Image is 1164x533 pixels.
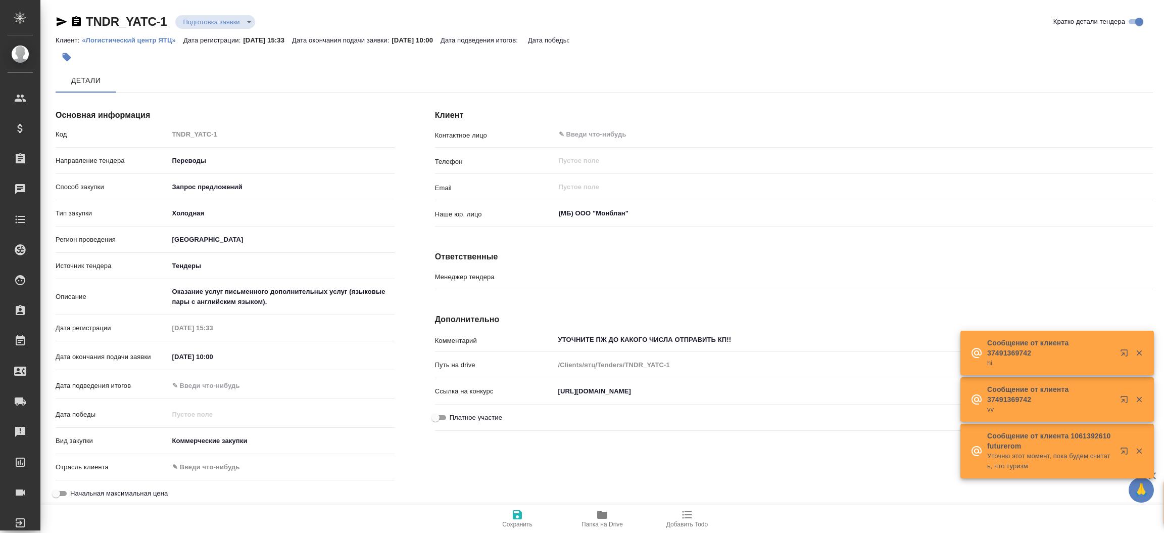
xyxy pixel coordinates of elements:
[172,462,382,472] div: ✎ Введи что-нибудь
[82,36,183,44] p: «Логистический центр ЯТЦ»
[86,15,167,28] a: TNDR_YATC-1
[56,182,169,192] p: Способ закупки
[441,36,520,44] p: Дата подведения итогов:
[292,36,392,44] p: Дата окончания подачи заявки:
[169,179,395,196] div: Запрос предложений
[169,407,257,422] input: Пустое поле
[475,505,560,533] button: Сохранить
[581,521,623,528] span: Папка на Drive
[435,183,555,193] p: Email
[56,261,169,271] p: Источник тендера
[56,36,82,44] p: Клиент:
[56,323,169,333] p: Дата регистрации
[243,36,292,44] p: [DATE] 15:33
[987,358,1113,368] p: hi
[435,209,555,219] p: Наше юр. лицо
[56,109,395,121] h4: Основная информация
[987,338,1113,358] p: Сообщение от клиента 37491369742
[56,352,169,362] p: Дата окончания подачи заявки
[1053,17,1125,27] span: Кратко детали тендера
[435,314,1153,326] h4: Дополнительно
[1129,348,1149,358] button: Закрыть
[666,521,708,528] span: Добавить Todo
[70,16,82,28] button: Скопировать ссылку
[435,386,555,396] p: Ссылка на конкурс
[169,378,257,393] input: ✎ Введи что-нибудь
[70,488,168,499] span: Начальная максимальная цена
[435,130,555,141] p: Контактное лицо
[435,251,1153,263] h4: Ответственные
[555,331,1153,348] textarea: УТОЧНИТЕ ПЖ ДО КАКОГО ЧИСЛА ОТПРАВИТЬ КП!!
[175,15,255,29] div: Подготовка заявки
[1129,395,1149,404] button: Закрыть
[169,321,257,335] input: Пустое поле
[56,436,169,446] p: Вид закупки
[450,413,502,423] span: Платное участие
[169,432,395,450] div: Коммерческие закупки
[560,505,645,533] button: Папка на Drive
[528,36,572,44] p: Дата победы:
[82,35,183,44] a: «Логистический центр ЯТЦ»
[558,181,1129,193] input: Пустое поле
[1147,275,1149,277] button: Open
[56,208,169,218] p: Тип закупки
[56,410,169,420] p: Дата победы
[1114,343,1138,367] button: Открыть в новой вкладке
[435,360,555,370] p: Путь на drive
[645,505,730,533] button: Добавить Todo
[987,384,1113,405] p: Сообщение от клиента 37491369742
[56,292,169,302] p: Описание
[169,283,395,310] textarea: Оказание услуг письменного дополнительных услуг (языковые пары с английским языком).
[392,36,441,44] p: [DATE] 10:00
[56,381,169,391] p: Дата подведения итогов
[169,459,395,476] div: ✎ Введи что-нибудь
[558,155,1129,167] input: Пустое поле
[169,231,395,248] div: [GEOGRAPHIC_DATA]
[56,156,169,166] p: Направление тендера
[56,235,169,245] p: Регион проведения
[987,405,1113,415] p: vv
[180,18,243,26] button: Подготовка заявки
[169,127,395,142] input: Пустое поле
[56,46,78,68] button: Добавить тэг
[1147,212,1149,214] button: Open
[169,205,395,222] div: Холодная
[1114,389,1138,414] button: Открыть в новой вкладке
[987,451,1113,471] p: Уточню этот момент, пока будем считать, что туризм
[558,128,1116,141] input: ✎ Введи что-нибудь
[435,336,555,346] p: Комментарий
[62,74,110,87] span: Детали
[56,16,68,28] button: Скопировать ссылку для ЯМессенджера
[435,272,555,282] p: Менеджер тендера
[1129,447,1149,456] button: Закрыть
[56,462,169,472] p: Отрасль клиента
[555,384,1153,398] input: ✎ Введи что-нибудь
[987,431,1113,451] p: Сообщение от клиента 1061392610 futurerom
[183,36,243,44] p: Дата регистрации:
[502,521,532,528] span: Сохранить
[169,349,257,364] input: ✎ Введи что-нибудь
[169,152,395,169] div: Переводы
[555,358,1153,372] input: Пустое поле
[435,157,555,167] p: Телефон
[435,109,1153,121] h4: Клиент
[1114,441,1138,465] button: Открыть в новой вкладке
[1147,134,1149,136] button: Open
[169,257,395,275] div: [GEOGRAPHIC_DATA]
[56,129,169,140] p: Код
